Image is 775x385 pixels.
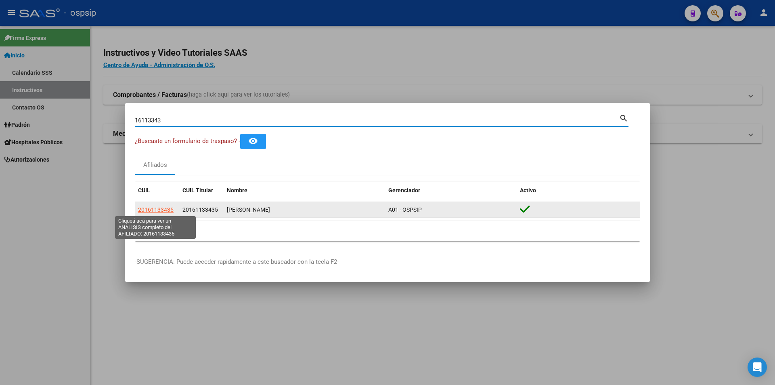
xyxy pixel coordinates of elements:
[619,113,628,122] mat-icon: search
[143,160,167,170] div: Afiliados
[227,205,382,215] div: [PERSON_NAME]
[182,187,213,194] span: CUIL Titular
[179,182,224,199] datatable-header-cell: CUIL Titular
[135,182,179,199] datatable-header-cell: CUIL
[224,182,385,199] datatable-header-cell: Nombre
[385,182,517,199] datatable-header-cell: Gerenciador
[135,257,640,267] p: -SUGERENCIA: Puede acceder rapidamente a este buscador con la tecla F2-
[227,187,247,194] span: Nombre
[135,137,240,145] span: ¿Buscaste un formulario de traspaso? -
[388,206,422,213] span: A01 - OSPSIP
[182,206,218,213] span: 20161133435
[138,187,150,194] span: CUIL
[248,136,258,146] mat-icon: remove_red_eye
[135,221,640,241] div: 1 total
[520,187,536,194] span: Activo
[388,187,420,194] span: Gerenciador
[138,206,174,213] span: 20161133435
[748,358,767,377] div: Open Intercom Messenger
[517,182,640,199] datatable-header-cell: Activo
